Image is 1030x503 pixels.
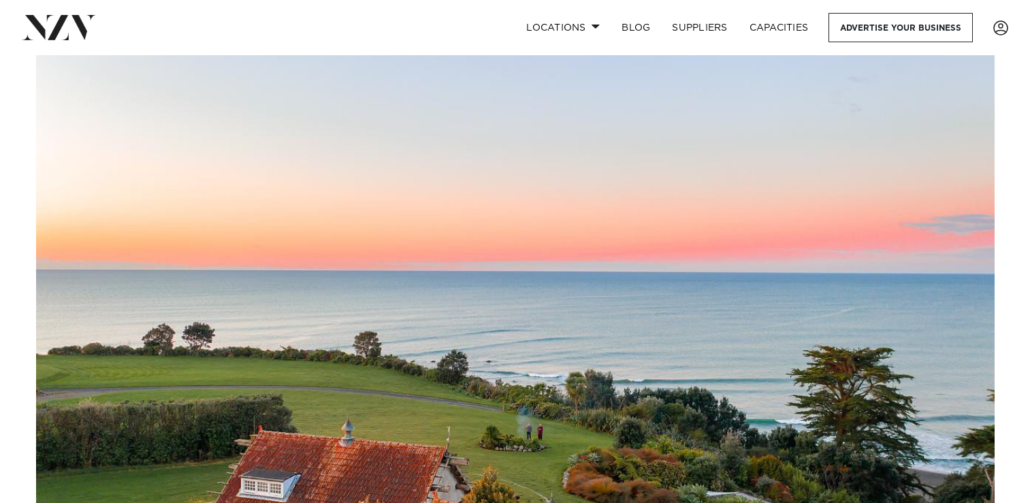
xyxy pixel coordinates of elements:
a: SUPPLIERS [661,13,738,42]
a: BLOG [611,13,661,42]
a: Locations [515,13,611,42]
a: Advertise your business [828,13,973,42]
img: nzv-logo.png [22,15,96,40]
a: Capacities [739,13,820,42]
